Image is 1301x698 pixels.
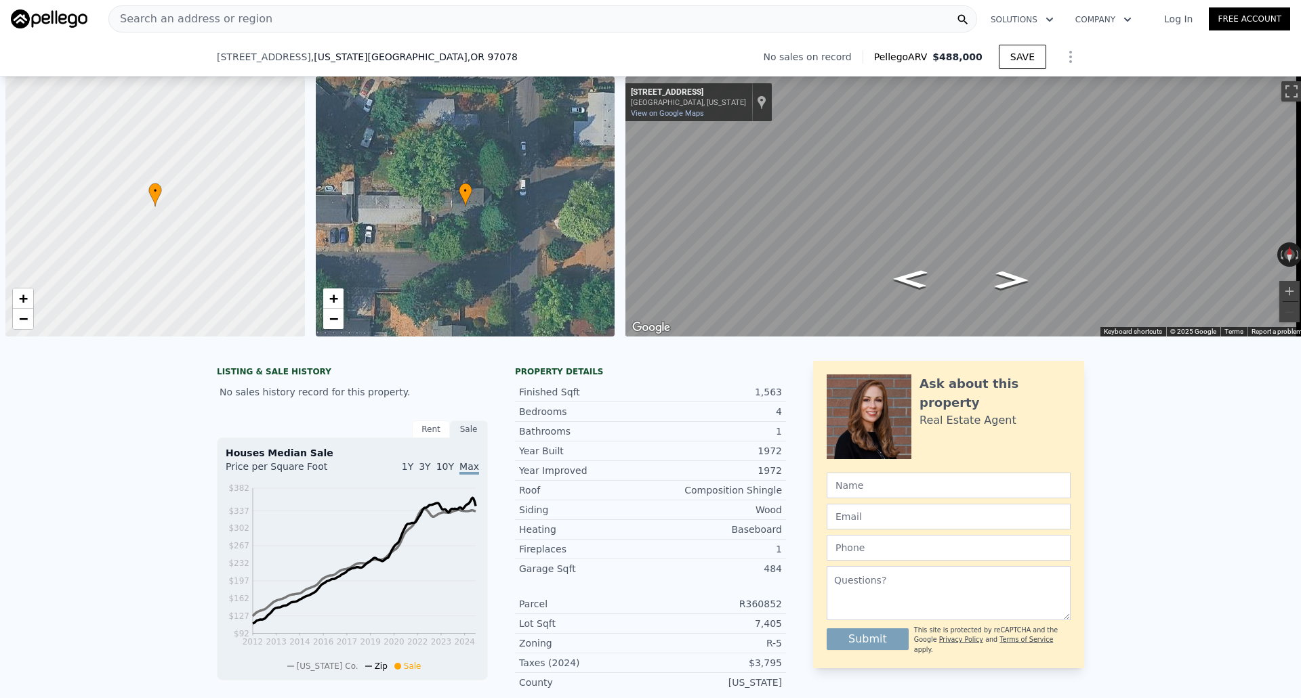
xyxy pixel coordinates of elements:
[519,562,650,575] div: Garage Sqft
[519,444,650,458] div: Year Built
[1279,281,1300,301] button: Zoom in
[757,95,766,110] a: Show location on map
[226,460,352,481] div: Price per Square Foot
[19,310,28,327] span: −
[217,50,311,64] span: [STREET_ADDRESS]
[650,617,782,630] div: 7,405
[515,366,786,377] div: Property details
[519,676,650,689] div: County
[228,559,249,568] tspan: $232
[384,637,405,647] tspan: 2020
[1277,242,1285,267] button: Rotate counterclockwise
[650,424,782,438] div: 1
[650,656,782,670] div: $3,795
[519,636,650,650] div: Zoning
[519,483,650,497] div: Roof
[450,420,488,438] div: Sale
[1170,328,1216,335] span: © 2025 Google
[1209,7,1290,30] a: Free Account
[631,87,746,98] div: [STREET_ADDRESS]
[360,637,381,647] tspan: 2019
[148,183,162,206] div: •
[311,50,518,64] span: , [US_STATE][GEOGRAPHIC_DATA]
[980,7,1065,32] button: Solutions
[1104,327,1162,336] button: Keyboard shortcuts
[519,385,650,399] div: Finished Sqft
[266,637,287,647] tspan: 2013
[629,319,674,336] img: Google
[650,385,782,399] div: 1,563
[650,597,782,611] div: R360852
[419,461,430,472] span: 3Y
[827,504,1071,529] input: Email
[631,109,704,118] a: View on Google Maps
[228,506,249,516] tspan: $337
[650,636,782,650] div: R-5
[11,9,87,28] img: Pellego
[650,503,782,517] div: Wood
[226,446,479,460] div: Houses Median Sale
[650,562,782,575] div: 484
[920,374,1071,412] div: Ask about this property
[650,483,782,497] div: Composition Shingle
[1224,328,1243,335] a: Terms
[407,637,428,647] tspan: 2022
[289,637,310,647] tspan: 2014
[1148,12,1209,26] a: Log In
[650,676,782,689] div: [US_STATE]
[109,11,272,27] span: Search an address or region
[763,50,862,64] div: No sales on record
[431,637,452,647] tspan: 2023
[914,626,1071,655] div: This site is protected by reCAPTCHA and the Google and apply.
[459,461,479,475] span: Max
[874,50,933,64] span: Pellego ARV
[228,611,249,621] tspan: $127
[313,637,334,647] tspan: 2016
[436,461,454,472] span: 10Y
[980,267,1044,293] path: Go East, SW Cascadia St
[631,98,746,107] div: [GEOGRAPHIC_DATA], [US_STATE]
[217,380,488,404] div: No sales history record for this property.
[297,661,358,671] span: [US_STATE] Co.
[228,541,249,550] tspan: $267
[13,309,33,329] a: Zoom out
[999,636,1053,643] a: Terms of Service
[228,523,249,533] tspan: $302
[827,535,1071,561] input: Phone
[920,412,1016,429] div: Real Estate Agent
[404,661,421,671] span: Sale
[13,288,33,309] a: Zoom in
[323,288,344,309] a: Zoom in
[234,629,249,638] tspan: $92
[228,483,249,493] tspan: $382
[519,523,650,536] div: Heating
[337,637,358,647] tspan: 2017
[519,542,650,556] div: Fireplaces
[650,444,782,458] div: 1972
[148,185,162,197] span: •
[217,366,488,380] div: LISTING & SALE HISTORY
[519,656,650,670] div: Taxes (2024)
[827,628,909,650] button: Submit
[519,617,650,630] div: Lot Sqft
[1279,302,1300,322] button: Zoom out
[629,319,674,336] a: Open this area in Google Maps (opens a new window)
[1284,242,1295,267] button: Reset the view
[939,636,983,643] a: Privacy Policy
[650,405,782,418] div: 4
[827,473,1071,498] input: Name
[999,45,1046,69] button: SAVE
[412,420,450,438] div: Rent
[468,51,518,62] span: , OR 97078
[454,637,475,647] tspan: 2024
[329,310,337,327] span: −
[519,464,650,477] div: Year Improved
[228,576,249,586] tspan: $197
[1057,43,1084,70] button: Show Options
[932,51,983,62] span: $488,000
[519,405,650,418] div: Bedrooms
[459,185,472,197] span: •
[650,464,782,477] div: 1972
[19,290,28,307] span: +
[402,461,413,472] span: 1Y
